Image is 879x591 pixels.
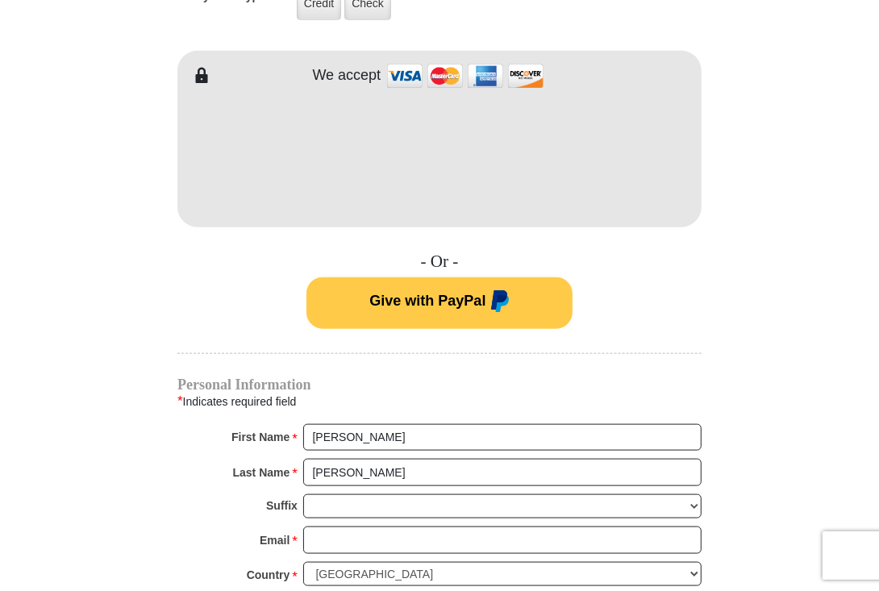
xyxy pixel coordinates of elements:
div: Indicates required field [177,391,702,412]
strong: Country [247,564,290,586]
strong: Email [260,529,290,551]
img: paypal [486,290,510,316]
h4: We accept [313,67,381,85]
h4: - Or - [177,252,702,272]
strong: Last Name [233,461,290,484]
strong: Suffix [266,494,298,517]
img: credit cards accepted [385,59,546,94]
span: Give with PayPal [369,293,485,310]
strong: First Name [231,426,290,448]
h4: Personal Information [177,378,702,391]
button: Give with PayPal [306,277,573,329]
